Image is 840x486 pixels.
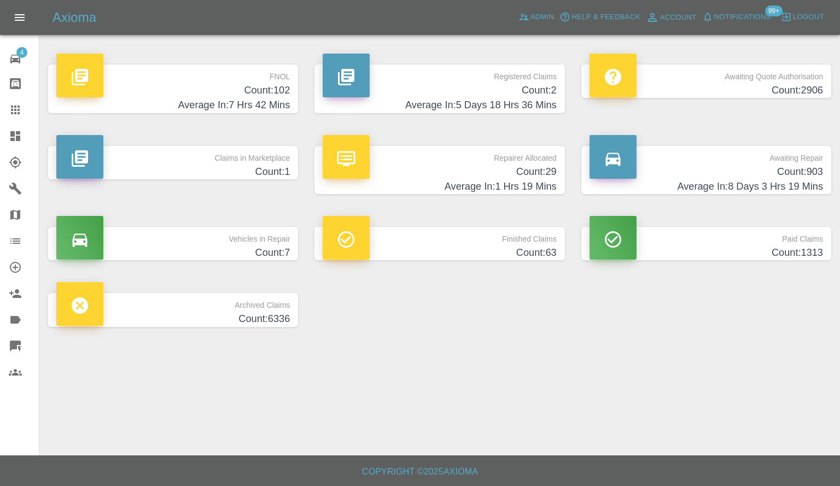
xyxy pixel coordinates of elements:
[323,65,556,83] p: Registered Claims
[571,11,640,24] span: Help & Feedback
[590,165,823,179] h4: Count: 903
[56,146,290,165] p: Claims in Marketplace
[323,179,556,194] h4: Average In: 1 Hrs 19 Mins
[48,227,298,260] a: Vehicles in RepairCount:7
[581,65,831,98] a: Awaiting Quote AuthorisationCount:2906
[590,245,823,260] h4: Count: 1313
[56,293,290,312] p: Archived Claims
[323,245,556,260] h4: Count: 63
[9,464,831,479] h6: Copyright © 2025 Axioma
[48,293,298,326] a: Archived ClaimsCount:6336
[581,146,831,195] a: Awaiting RepairCount:903Average In:8 Days 3 Hrs 19 Mins
[323,83,556,98] h4: Count: 2
[778,9,827,26] button: Logout
[48,65,298,113] a: FNOLCount:102Average In:7 Hrs 42 Mins
[314,146,564,195] a: Repairer AllocatedCount:29Average In:1 Hrs 19 Mins
[643,9,699,26] a: Account
[530,11,555,24] span: Admin
[581,227,831,260] a: Paid ClaimsCount:1313
[48,146,298,179] a: Claims in MarketplaceCount:1
[793,11,824,24] span: Logout
[323,146,556,165] p: Repairer Allocated
[516,9,557,26] a: Admin
[323,227,556,245] p: Finished Claims
[56,98,290,113] h4: Average In: 7 Hrs 42 Mins
[7,4,33,31] button: Open drawer
[56,83,290,98] h4: Count: 102
[765,5,783,16] span: 99+
[660,11,697,24] span: Account
[323,98,556,113] h4: Average In: 5 Days 18 Hrs 36 Mins
[699,9,774,26] button: Notifications
[714,11,771,24] span: Notifications
[52,9,96,26] h5: Axioma
[590,65,823,83] p: Awaiting Quote Authorisation
[314,227,564,260] a: Finished ClaimsCount:63
[56,65,290,83] p: FNOL
[56,312,290,326] h4: Count: 6336
[323,165,556,179] h4: Count: 29
[56,227,290,245] p: Vehicles in Repair
[314,65,564,113] a: Registered ClaimsCount:2Average In:5 Days 18 Hrs 36 Mins
[56,245,290,260] h4: Count: 7
[16,47,27,58] span: 4
[590,83,823,98] h4: Count: 2906
[56,165,290,179] h4: Count: 1
[557,9,643,26] button: Help & Feedback
[590,179,823,194] h4: Average In: 8 Days 3 Hrs 19 Mins
[590,146,823,165] p: Awaiting Repair
[590,227,823,245] p: Paid Claims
